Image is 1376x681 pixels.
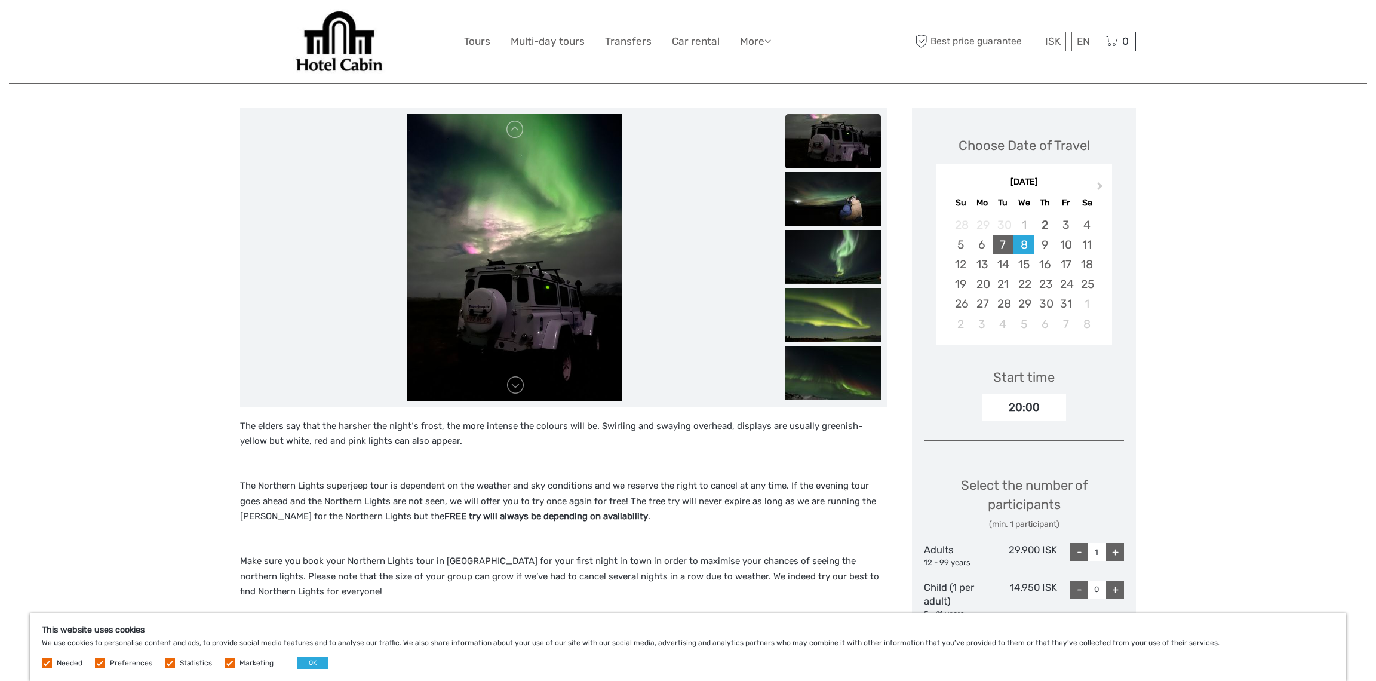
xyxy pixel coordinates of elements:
div: 14.950 ISK [991,581,1058,620]
div: Select the number of participants [924,476,1124,530]
div: Sa [1076,195,1097,211]
div: month 2025-10 [939,215,1108,334]
div: Fr [1055,195,1076,211]
div: Choose Wednesday, October 29th, 2025 [1013,294,1034,314]
img: a54a19cba5bc4d0a979713bdff0bd0a2_slider_thumbnail.jpeg [785,288,881,342]
p: The Northern Lights superjeep tour is dependent on the weather and sky conditions and we reserve ... [240,478,887,539]
div: Choose Tuesday, October 21st, 2025 [993,274,1013,294]
div: + [1106,581,1124,599]
div: Choose Date of Travel [959,136,1090,155]
a: Car rental [672,33,720,50]
div: 5 - 11 years [924,609,991,620]
div: Choose Friday, October 3rd, 2025 [1055,215,1076,235]
div: Su [950,195,971,211]
div: We use cookies to personalise content and ads, to provide social media features and to analyse ou... [30,613,1346,681]
span: Best price guarantee [912,32,1037,51]
img: 1b098f05c64340ba83352cef662759ff_slider_thumbnail.jpeg [785,230,881,284]
div: Mo [972,195,993,211]
span: ISK [1045,35,1061,47]
div: Choose Saturday, October 11th, 2025 [1076,235,1097,254]
div: Choose Wednesday, November 5th, 2025 [1013,314,1034,334]
p: Make sure you book your Northern Lights tour in [GEOGRAPHIC_DATA] for your first night in town in... [240,554,887,615]
div: Not available Sunday, September 28th, 2025 [950,215,971,235]
div: Choose Saturday, November 1st, 2025 [1076,294,1097,314]
strong: FREE try will always be depending on availability [444,511,648,522]
div: Choose Thursday, October 23rd, 2025 [1034,274,1055,294]
img: 98d2614b2a25430ebe6cc6ebf63f0694_slider_thumbnail.jpeg [785,172,881,226]
div: Choose Wednesday, October 8th, 2025 [1013,235,1034,254]
div: 12 - 99 years [924,557,991,569]
div: Choose Thursday, October 16th, 2025 [1034,254,1055,274]
div: Choose Sunday, October 26th, 2025 [950,294,971,314]
div: Not available Wednesday, October 1st, 2025 [1013,215,1034,235]
div: EN [1071,32,1095,51]
div: - [1070,581,1088,599]
div: Choose Friday, October 24th, 2025 [1055,274,1076,294]
button: Next Month [1092,179,1111,198]
div: Choose Saturday, October 18th, 2025 [1076,254,1097,274]
div: Choose Sunday, October 5th, 2025 [950,235,971,254]
div: Choose Tuesday, November 4th, 2025 [993,314,1013,334]
div: - [1070,543,1088,561]
img: Our services [293,9,387,74]
img: 5bed7b8e5bf64549b8c973d12158f0ac_main_slider.jpeg [407,114,622,401]
div: Choose Friday, November 7th, 2025 [1055,314,1076,334]
h5: This website uses cookies [42,625,1334,635]
div: Choose Friday, October 31st, 2025 [1055,294,1076,314]
img: d85b3bf5edf444798c0b90f2a5cc29ea_slider_thumbnail.jpeg [785,346,881,400]
label: Statistics [180,658,212,668]
div: Choose Friday, October 10th, 2025 [1055,235,1076,254]
div: Tu [993,195,1013,211]
div: Not available Monday, September 29th, 2025 [972,215,993,235]
div: Choose Monday, November 3rd, 2025 [972,314,993,334]
a: Tours [464,33,490,50]
div: Choose Friday, October 17th, 2025 [1055,254,1076,274]
div: Th [1034,195,1055,211]
div: Choose Sunday, October 12th, 2025 [950,254,971,274]
div: Choose Monday, October 27th, 2025 [972,294,993,314]
div: Choose Sunday, November 2nd, 2025 [950,314,971,334]
div: Choose Sunday, October 19th, 2025 [950,274,971,294]
div: Choose Monday, October 6th, 2025 [972,235,993,254]
a: More [740,33,771,50]
div: We [1013,195,1034,211]
div: 29.900 ISK [991,543,1058,568]
div: Choose Monday, October 20th, 2025 [972,274,993,294]
p: The elders say that the harsher the night‘s frost, the more intense the colours will be. Swirling... [240,419,887,465]
div: (min. 1 participant) [924,519,1124,530]
img: 5bed7b8e5bf64549b8c973d12158f0ac_slider_thumbnail.jpeg [785,114,881,168]
div: Choose Saturday, October 25th, 2025 [1076,274,1097,294]
div: Choose Monday, October 13th, 2025 [972,254,993,274]
a: Transfers [605,33,652,50]
div: Start time [993,368,1055,386]
div: [DATE] [936,176,1112,189]
div: Choose Thursday, October 30th, 2025 [1034,294,1055,314]
div: Choose Wednesday, October 15th, 2025 [1013,254,1034,274]
div: Choose Tuesday, October 14th, 2025 [993,254,1013,274]
div: Choose Thursday, October 2nd, 2025 [1034,215,1055,235]
div: Choose Tuesday, October 7th, 2025 [993,235,1013,254]
div: Choose Thursday, November 6th, 2025 [1034,314,1055,334]
label: Preferences [110,658,152,668]
p: We're away right now. Please check back later! [17,21,135,30]
div: 20:00 [982,394,1066,421]
div: Choose Saturday, October 4th, 2025 [1076,215,1097,235]
div: Choose Saturday, November 8th, 2025 [1076,314,1097,334]
label: Needed [57,658,82,668]
span: 0 [1120,35,1131,47]
label: Marketing [239,658,274,668]
div: Choose Tuesday, October 28th, 2025 [993,294,1013,314]
div: Choose Thursday, October 9th, 2025 [1034,235,1055,254]
button: OK [297,657,328,669]
button: Open LiveChat chat widget [137,19,152,33]
div: Not available Tuesday, September 30th, 2025 [993,215,1013,235]
div: Adults [924,543,991,568]
a: Multi-day tours [511,33,585,50]
div: Choose Wednesday, October 22nd, 2025 [1013,274,1034,294]
div: + [1106,543,1124,561]
div: Child (1 per adult) [924,581,991,620]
